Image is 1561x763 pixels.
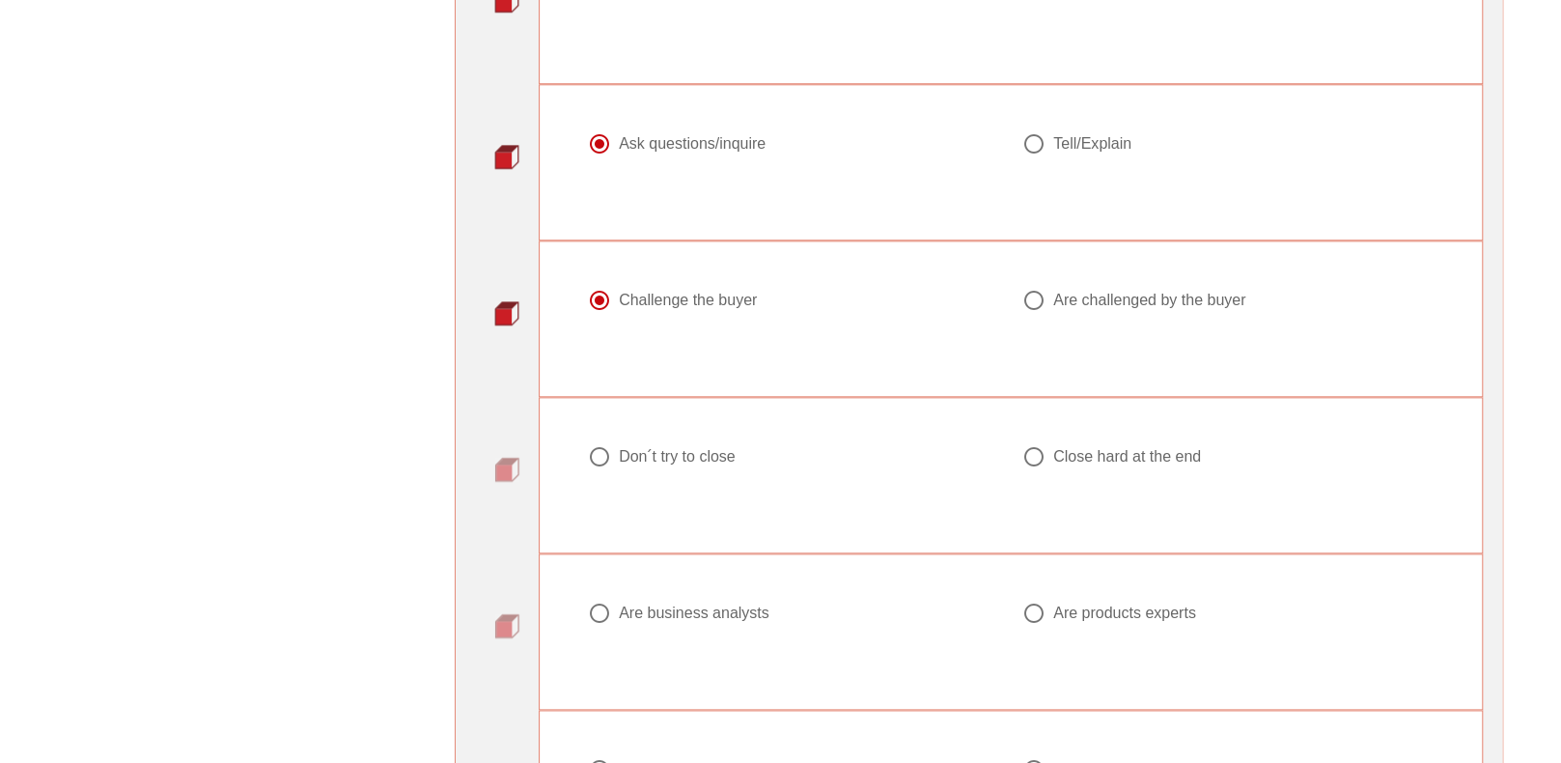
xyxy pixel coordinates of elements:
[494,300,519,325] img: question-bullet-actve.png
[619,134,766,154] div: Ask questions/inquire
[1053,447,1201,466] div: Close hard at the end
[494,613,519,638] img: question-bullet.png
[494,144,519,169] img: question-bullet-actve.png
[619,291,757,310] div: Challenge the buyer
[1053,291,1245,310] div: Are challenged by the buyer
[1053,134,1131,154] div: Tell/Explain
[619,604,769,623] div: Are business analysts
[494,457,519,482] img: question-bullet.png
[619,447,736,466] div: Don ́t try to close
[1053,604,1196,623] div: Are products experts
